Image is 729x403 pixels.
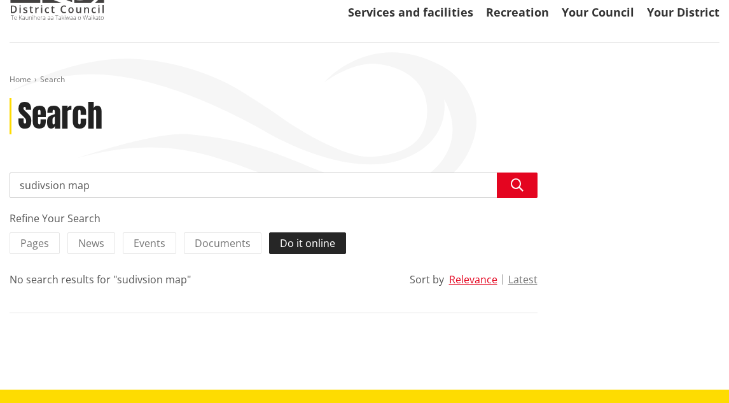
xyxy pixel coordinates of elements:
div: Sort by [410,272,444,287]
span: Documents [195,236,251,250]
a: Services and facilities [348,4,473,20]
span: Events [134,236,165,250]
span: News [78,236,104,250]
a: Your Council [562,4,634,20]
span: Do it online [280,236,335,250]
div: Refine Your Search [10,211,538,226]
a: Home [10,74,31,85]
span: Search [40,74,65,85]
input: Search input [10,173,538,198]
button: Relevance [449,274,497,285]
button: Latest [508,274,538,285]
iframe: Messenger Launcher [670,350,716,395]
a: Your District [647,4,719,20]
a: Recreation [486,4,549,20]
nav: breadcrumb [10,74,719,85]
span: Pages [20,236,49,250]
h1: Search [18,98,102,135]
div: No search results for "sudivsion map" [10,272,191,287]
